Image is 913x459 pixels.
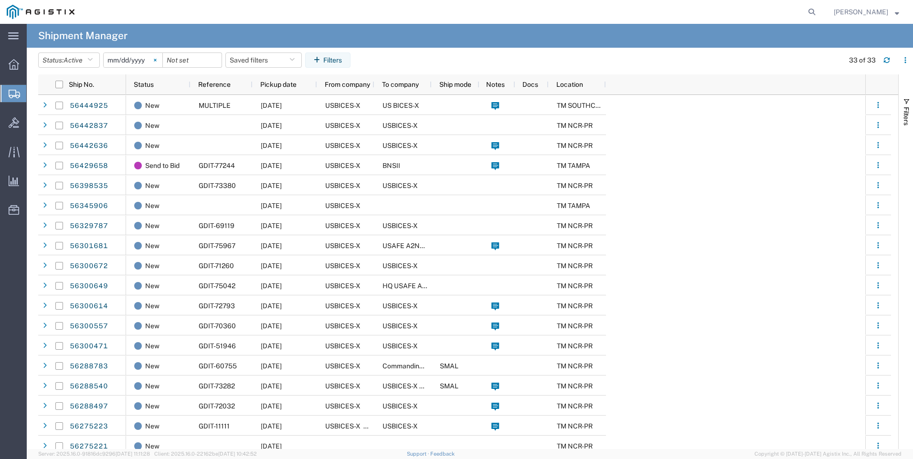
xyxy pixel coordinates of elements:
[154,451,257,457] span: Client: 2025.16.0-22162be
[64,56,83,64] span: Active
[145,216,159,236] span: New
[325,222,361,229] span: USBICES-X
[325,402,361,410] span: USBICES-X
[557,382,593,390] span: TM NCR-PR
[261,282,282,290] span: 07/25/2025
[382,222,418,229] span: USBICES-X
[69,178,108,194] a: 56398535
[557,362,593,370] span: TM NCR-PR
[382,342,418,350] span: USBICES-X
[382,282,439,290] span: HQ USAFE A6/ON
[557,262,593,270] span: TM NCR-PR
[261,402,282,410] span: 07/28/2025
[557,122,593,129] span: TM NCR-PR
[261,302,282,310] span: 07/25/2025
[69,239,108,254] a: 56301681
[69,299,108,314] a: 56300614
[69,98,108,114] a: 56444925
[325,262,361,270] span: USBICES-X
[382,302,418,310] span: USBICES-X
[325,342,361,350] span: USBICES-X
[261,162,282,169] span: 08/11/2025
[754,450,902,458] span: Copyright © [DATE]-[DATE] Agistix Inc., All Rights Reserved
[145,256,159,276] span: New
[382,402,418,410] span: USBICES-X
[145,356,159,376] span: New
[145,376,159,396] span: New
[260,81,297,88] span: Pickup date
[145,336,159,356] span: New
[261,262,282,270] span: 07/31/2025
[69,319,108,334] a: 56300557
[557,102,606,109] span: TM SOUTHCOM
[199,382,235,390] span: GDIT-73282
[325,322,361,330] span: USBICES-X
[145,136,159,156] span: New
[325,81,370,88] span: From company
[38,52,100,68] button: Status:Active
[145,296,159,316] span: New
[325,122,361,129] span: USBICES-X
[430,451,455,457] a: Feedback
[199,222,234,229] span: GDIT-69119
[382,102,419,109] span: US BICES-X
[849,55,876,65] div: 33 of 33
[556,81,583,88] span: Location
[557,242,593,250] span: TM NCR-PR
[557,402,593,410] span: TM NCR-PR
[145,236,159,256] span: New
[199,282,235,290] span: GDIT-75042
[69,219,108,234] a: 56329787
[145,95,159,115] span: New
[145,115,159,136] span: New
[261,322,282,330] span: 07/25/2025
[145,196,159,216] span: New
[69,379,108,394] a: 56288540
[38,451,150,457] span: Server: 2025.16.0-91816dc9296
[261,362,282,370] span: 07/24/2025
[439,81,471,88] span: Ship mode
[325,282,361,290] span: USBICES-X
[199,322,236,330] span: GDIT-70360
[116,451,150,457] span: [DATE] 11:11:28
[69,158,108,174] a: 56429658
[145,316,159,336] span: New
[407,451,431,457] a: Support
[325,102,361,109] span: USBICES-X
[69,81,94,88] span: Ship No.
[834,7,888,17] span: Stuart Packer
[305,52,350,68] button: Filters
[261,102,282,109] span: 08/14/2025
[261,182,282,189] span: 08/05/2025
[69,419,108,434] a: 56275223
[557,202,590,209] span: TM TAMPA
[382,262,418,270] span: USBICES-X
[522,81,538,88] span: Docs
[69,339,108,354] a: 56300471
[261,202,282,209] span: 07/30/2025
[382,422,418,430] span: USBICES-X
[199,242,235,250] span: GDIT-75967
[325,142,361,149] span: USBICES-X
[145,276,159,296] span: New
[440,362,458,370] span: SMAL
[325,162,361,169] span: USBICES-X
[557,342,593,350] span: TM NCR-PR
[199,302,235,310] span: GDIT-72793
[382,162,400,169] span: BNSII
[145,156,180,176] span: Send to Bid
[382,242,491,250] span: USAFE A2NK USBICES-X (EUCOM)
[486,81,505,88] span: Notes
[69,359,108,374] a: 56288783
[145,176,159,196] span: New
[382,382,447,390] span: USBICES-X Logistics
[199,402,235,410] span: GDIT-72032
[325,242,361,250] span: USBICES-X
[145,396,159,416] span: New
[557,282,593,290] span: TM NCR-PR
[325,362,361,370] span: USBICES-X
[557,322,593,330] span: TM NCR-PR
[199,362,237,370] span: GDIT-60755
[557,302,593,310] span: TM NCR-PR
[163,53,222,67] input: Not set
